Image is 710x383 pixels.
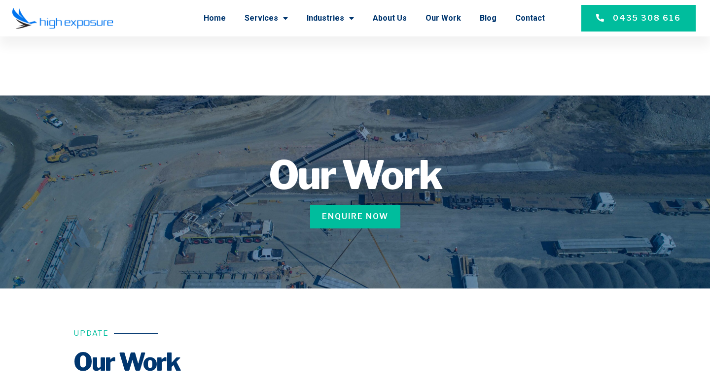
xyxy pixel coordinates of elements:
nav: Menu [123,5,545,31]
a: Blog [480,5,497,31]
h2: Our Work [73,347,637,377]
span: 0435 308 616 [613,12,681,24]
a: About Us [373,5,407,31]
a: Industries [307,5,354,31]
h6: Update [73,330,109,337]
h1: Our Work [67,51,643,91]
img: Final-Logo copy [12,7,113,30]
a: Enquire Now [310,205,400,228]
a: Our Work [426,5,461,31]
a: Services [245,5,288,31]
a: Contact [515,5,545,31]
span: Enquire Now [322,211,389,223]
a: 0435 308 616 [581,5,696,32]
a: Home [204,5,226,31]
h1: Our Work [44,156,666,195]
